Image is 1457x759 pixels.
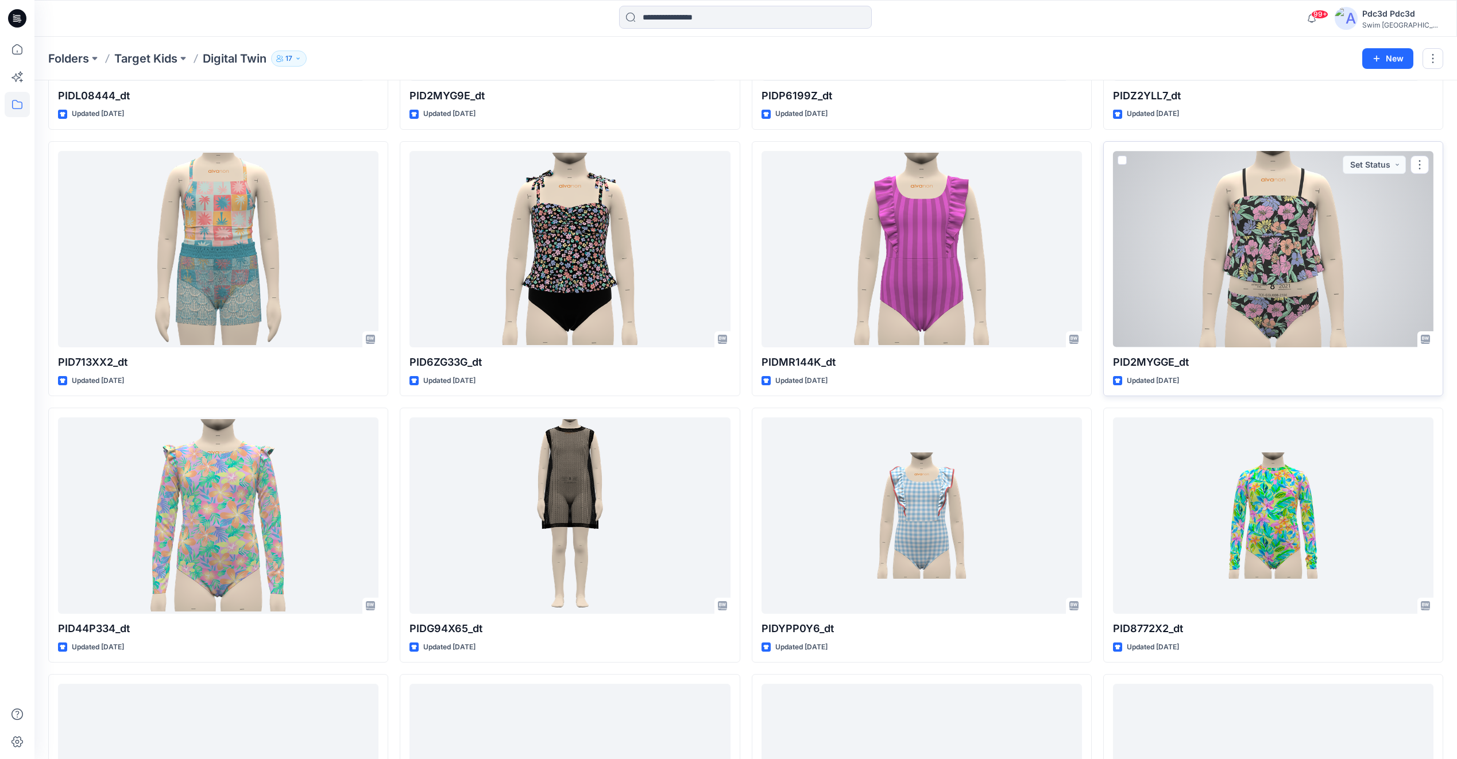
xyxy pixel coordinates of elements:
span: 99+ [1311,10,1328,19]
p: PID2MYG9E_dt [409,88,730,104]
p: Updated [DATE] [1127,108,1179,120]
p: PIDP6199Z_dt [762,88,1082,104]
p: PID2MYGGE_dt [1113,354,1433,370]
p: Updated [DATE] [72,375,124,387]
p: 17 [285,52,292,65]
p: PIDMR144K_dt [762,354,1082,370]
p: Updated [DATE] [1127,641,1179,653]
a: PID8772X2_dt [1113,417,1433,613]
p: Digital Twin [203,51,266,67]
a: PID2MYGGE_dt [1113,151,1433,347]
p: Updated [DATE] [423,108,476,120]
a: PIDG94X65_dt [409,417,730,613]
a: Target Kids [114,51,177,67]
a: PID713XX2_dt [58,151,378,347]
p: Updated [DATE] [423,375,476,387]
p: PID713XX2_dt [58,354,378,370]
p: Updated [DATE] [423,641,476,653]
p: PID6ZG33G_dt [409,354,730,370]
a: Folders [48,51,89,67]
p: Updated [DATE] [72,641,124,653]
p: PID44P334_dt [58,621,378,637]
p: PID8772X2_dt [1113,621,1433,637]
a: PIDMR144K_dt [762,151,1082,347]
a: PID6ZG33G_dt [409,151,730,347]
button: New [1362,48,1413,69]
p: Updated [DATE] [775,108,828,120]
p: PIDZ2YLL7_dt [1113,88,1433,104]
a: PIDYPP0Y6_dt [762,417,1082,613]
div: Pdc3d Pdc3d [1362,7,1443,21]
img: avatar [1335,7,1358,30]
p: Updated [DATE] [775,375,828,387]
p: Updated [DATE] [1127,375,1179,387]
div: Swim [GEOGRAPHIC_DATA] [1362,21,1443,29]
a: PID44P334_dt [58,417,378,613]
p: PIDYPP0Y6_dt [762,621,1082,637]
button: 17 [271,51,307,67]
p: Updated [DATE] [72,108,124,120]
p: PIDG94X65_dt [409,621,730,637]
p: PIDL08444_dt [58,88,378,104]
p: Updated [DATE] [775,641,828,653]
